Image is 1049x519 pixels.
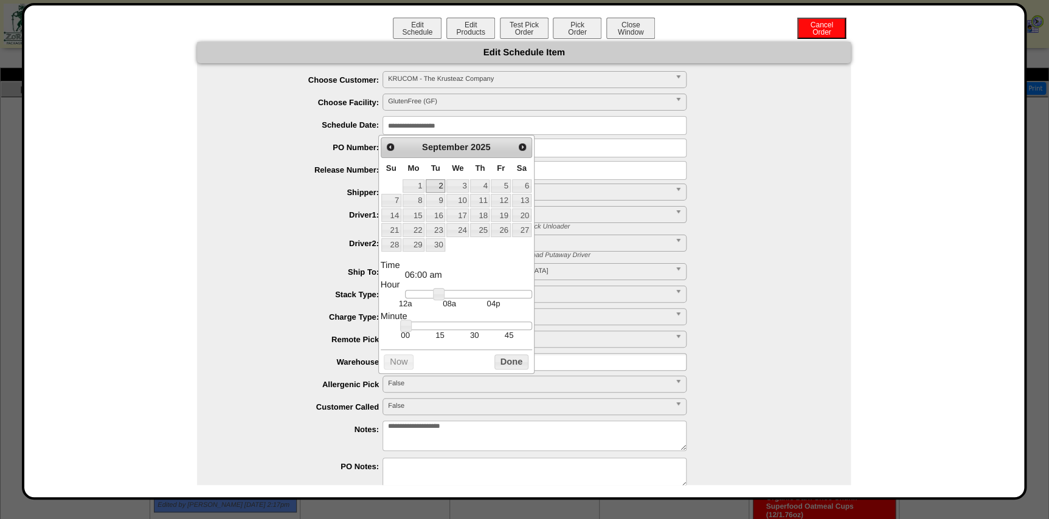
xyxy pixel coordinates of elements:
[388,330,423,340] td: 00
[373,252,851,259] div: * Driver 2: Shipment Truck Loader OR Receiving Load Putaway Driver
[517,163,527,173] span: Saturday
[388,72,670,86] span: KRUCOM - The Krusteaz Company
[471,298,515,309] td: 04p
[512,179,531,193] a: 6
[426,208,445,222] a: 16
[470,223,490,236] a: 25
[403,208,424,222] a: 15
[381,312,532,321] dt: Minute
[388,94,670,109] span: GlutenFree (GF)
[446,208,469,222] a: 17
[197,42,851,63] div: Edit Schedule Item
[475,163,485,173] span: Thursday
[494,354,528,369] button: Done
[381,238,401,252] a: 28
[500,18,549,39] button: Test PickOrder
[221,120,383,129] label: Schedule Date:
[426,194,445,207] a: 9
[470,179,490,193] a: 4
[470,208,490,222] a: 18
[221,188,383,197] label: Shipper:
[383,139,398,155] a: Prev
[384,354,414,369] button: Now
[491,179,510,193] a: 5
[221,98,383,107] label: Choose Facility:
[491,223,510,236] a: 26
[388,376,670,391] span: False
[446,223,469,236] a: 24
[221,335,383,344] label: Remote Pick
[497,163,505,173] span: Friday
[491,194,510,207] a: 12
[381,280,532,290] dt: Hour
[221,210,383,219] label: Driver1:
[386,163,396,173] span: Sunday
[405,270,532,280] dd: 06:00 am
[221,267,383,277] label: Ship To:
[514,139,530,155] a: Next
[221,357,383,366] label: Warehouse
[491,208,510,222] a: 19
[403,194,424,207] a: 8
[221,380,383,389] label: Allergenic Pick
[221,165,383,174] label: Release Number:
[512,208,531,222] a: 20
[605,27,656,36] a: CloseWindow
[422,143,468,153] span: September
[452,163,464,173] span: Wednesday
[221,312,383,321] label: Charge Type:
[512,223,531,236] a: 27
[373,223,851,230] div: * Driver 1: Shipment Load Picker OR Receiving Truck Unloader
[403,238,424,252] a: 29
[381,208,401,222] a: 14
[403,223,424,236] a: 22
[492,330,527,340] td: 45
[446,179,469,193] a: 3
[221,239,383,248] label: Driver2:
[381,261,532,270] dt: Time
[446,18,495,39] button: EditProducts
[428,298,471,309] td: 08a
[381,194,401,207] a: 7
[221,425,383,434] label: Notes:
[423,330,457,340] td: 15
[553,18,601,39] button: PickOrder
[393,18,441,39] button: EditSchedule
[797,18,846,39] button: CancelOrder
[221,290,383,299] label: Stack Type:
[386,142,395,152] span: Prev
[381,223,401,236] a: 21
[388,399,670,413] span: False
[221,462,383,471] label: PO Notes:
[470,194,490,207] a: 11
[446,194,469,207] a: 10
[431,163,440,173] span: Tuesday
[383,298,427,309] td: 12a
[426,179,445,193] a: 2
[221,402,383,411] label: Customer Called
[606,18,655,39] button: CloseWindow
[426,223,445,236] a: 23
[518,142,527,152] span: Next
[221,75,383,84] label: Choose Customer:
[457,330,492,340] td: 30
[221,143,383,152] label: PO Number:
[512,194,531,207] a: 13
[403,179,424,193] a: 1
[471,143,491,153] span: 2025
[426,238,445,252] a: 30
[407,163,419,173] span: Monday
